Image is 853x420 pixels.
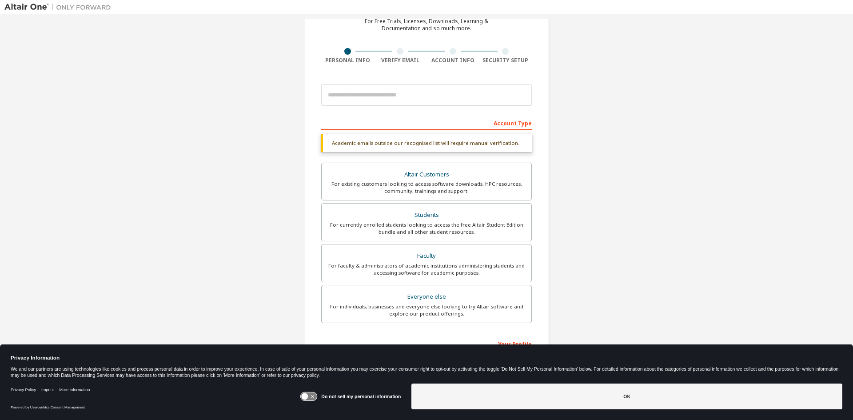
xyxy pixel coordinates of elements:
[327,168,526,181] div: Altair Customers
[321,116,532,130] div: Account Type
[365,18,488,32] div: For Free Trials, Licenses, Downloads, Learning & Documentation and so much more.
[374,57,427,64] div: Verify Email
[327,303,526,317] div: For individuals, businesses and everyone else looking to try Altair software and explore our prod...
[327,291,526,303] div: Everyone else
[321,134,532,152] div: Academic emails outside our recognised list will require manual verification.
[426,57,479,64] div: Account Info
[327,221,526,236] div: For currently enrolled students looking to access the free Altair Student Edition bundle and all ...
[4,3,116,12] img: Altair One
[327,180,526,195] div: For existing customers looking to access software downloads, HPC resources, community, trainings ...
[327,250,526,262] div: Faculty
[327,262,526,276] div: For faculty & administrators of academic institutions administering students and accessing softwa...
[321,57,374,64] div: Personal Info
[327,209,526,221] div: Students
[479,57,532,64] div: Security Setup
[321,336,532,351] div: Your Profile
